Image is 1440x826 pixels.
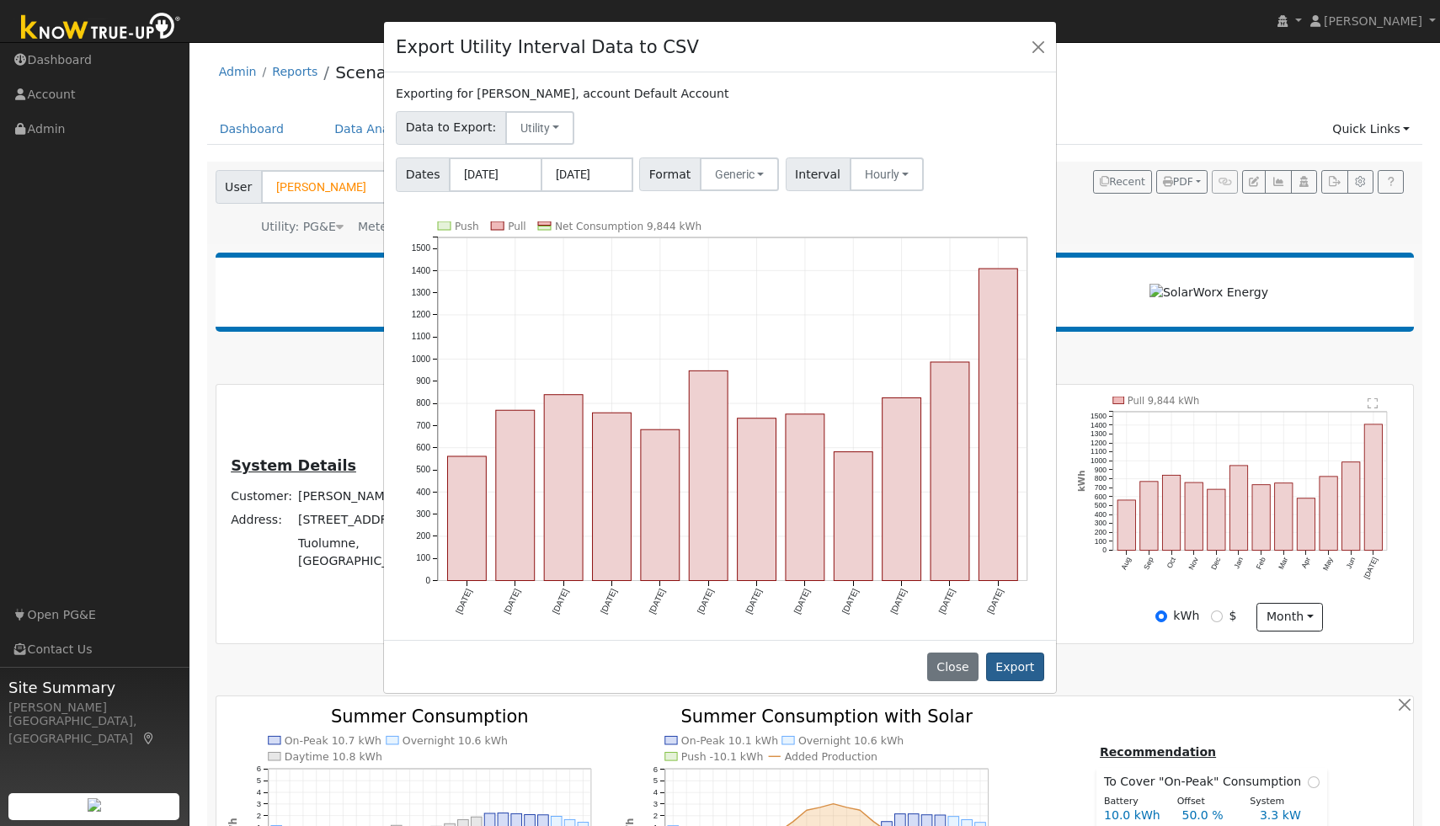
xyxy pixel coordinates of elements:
text: [DATE] [792,587,812,615]
rect: onclick="" [834,451,872,580]
text: Push [455,221,479,232]
text: [DATE] [696,587,715,615]
h4: Export Utility Interval Data to CSV [396,34,699,61]
text: 1100 [412,332,431,341]
span: Format [639,157,701,191]
button: Close [1027,35,1050,58]
rect: onclick="" [979,269,1018,581]
text: Pull [508,221,525,232]
text: 1400 [412,265,431,274]
text: 100 [416,553,430,562]
button: Hourly [850,157,925,191]
text: 0 [426,576,431,585]
rect: onclick="" [544,395,583,581]
text: 1200 [412,310,431,319]
text: [DATE] [744,587,763,615]
rect: onclick="" [689,370,728,580]
text: 300 [416,509,430,519]
text: 700 [416,420,430,429]
rect: onclick="" [931,362,969,581]
text: [DATE] [985,587,1005,615]
span: Interval [786,157,851,191]
label: Exporting for [PERSON_NAME], account Default Account [396,85,728,103]
span: Data to Export: [396,111,506,145]
text: 900 [416,376,430,386]
rect: onclick="" [786,414,824,581]
button: Close [927,653,979,681]
text: 800 [416,398,430,408]
text: [DATE] [937,587,957,615]
text: 400 [416,487,430,496]
text: [DATE] [599,587,618,615]
text: [DATE] [648,587,667,615]
text: 200 [416,531,430,541]
rect: onclick="" [496,410,535,580]
text: 600 [416,443,430,452]
text: 1000 [412,354,431,364]
text: 1300 [412,288,431,297]
rect: onclick="" [883,397,921,580]
text: 1500 [412,243,431,253]
button: Utility [505,111,575,145]
button: Export [986,653,1044,681]
text: [DATE] [551,587,570,615]
text: [DATE] [454,587,473,615]
text: [DATE] [503,587,522,615]
rect: onclick="" [593,413,632,580]
span: Dates [396,157,450,192]
rect: onclick="" [448,456,487,581]
text: [DATE] [840,587,860,615]
button: Generic [700,157,780,191]
text: [DATE] [888,587,908,615]
rect: onclick="" [738,418,776,581]
rect: onclick="" [641,429,680,580]
text: Net Consumption 9,844 kWh [555,221,701,232]
text: 500 [416,465,430,474]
